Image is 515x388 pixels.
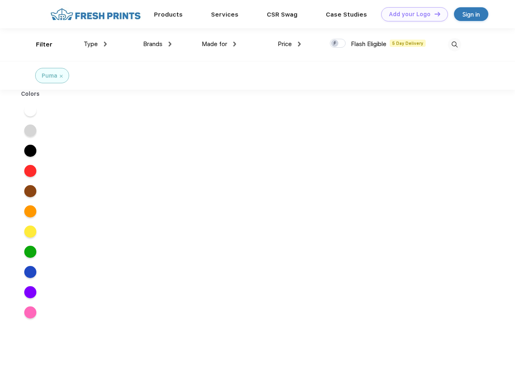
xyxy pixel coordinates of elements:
[298,42,301,46] img: dropdown.png
[454,7,488,21] a: Sign in
[267,11,298,18] a: CSR Swag
[278,40,292,48] span: Price
[169,42,171,46] img: dropdown.png
[390,40,426,47] span: 5 Day Delivery
[84,40,98,48] span: Type
[36,40,53,49] div: Filter
[15,90,46,98] div: Colors
[233,42,236,46] img: dropdown.png
[60,75,63,78] img: filter_cancel.svg
[211,11,239,18] a: Services
[42,72,57,80] div: Puma
[104,42,107,46] img: dropdown.png
[202,40,227,48] span: Made for
[48,7,143,21] img: fo%20logo%202.webp
[143,40,163,48] span: Brands
[389,11,431,18] div: Add your Logo
[435,12,440,16] img: DT
[351,40,386,48] span: Flash Eligible
[448,38,461,51] img: desktop_search.svg
[154,11,183,18] a: Products
[462,10,480,19] div: Sign in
